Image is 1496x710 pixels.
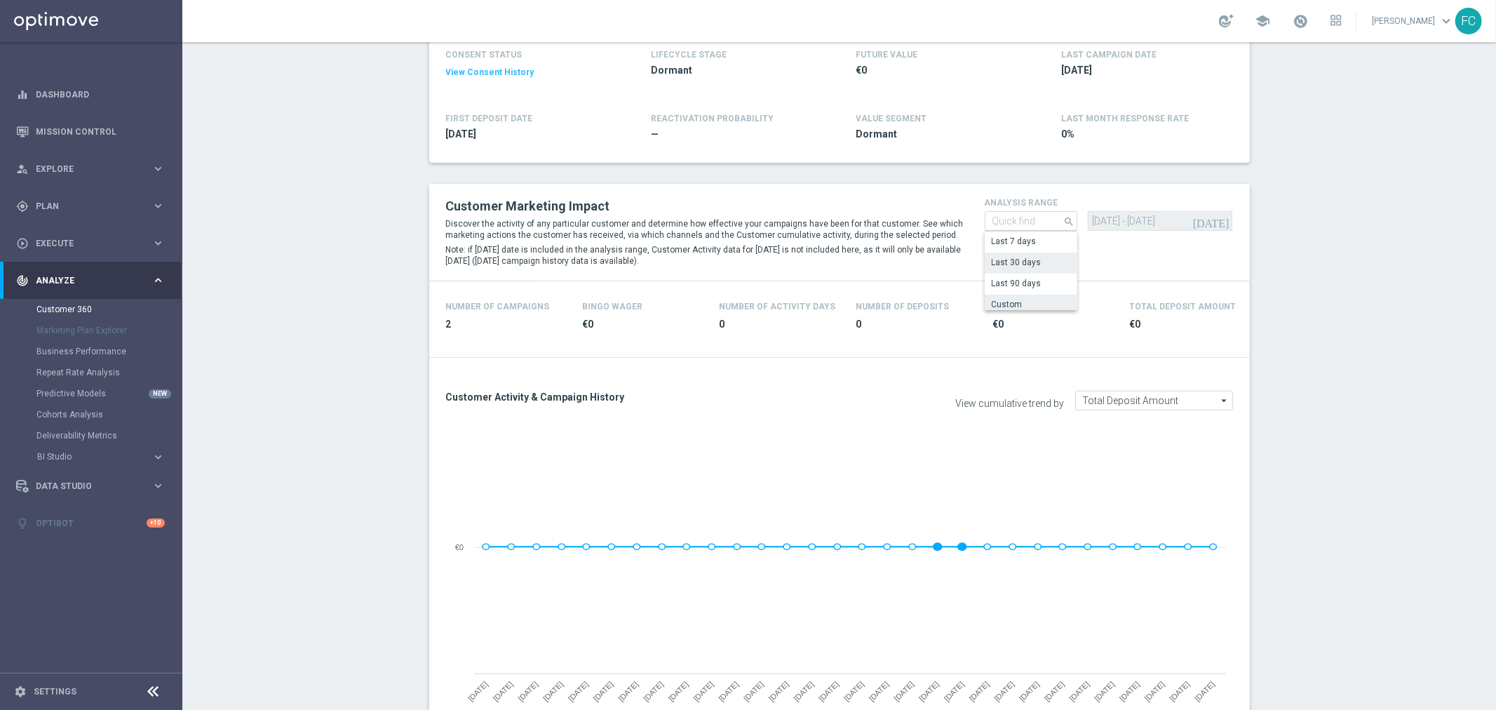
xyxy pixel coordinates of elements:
[151,236,165,250] i: keyboard_arrow_right
[583,302,643,312] h4: Bingo Wager
[651,64,815,77] span: Dormant
[16,200,151,213] div: Plan
[1130,302,1236,312] h4: Total Deposit Amount
[992,235,1037,248] div: Last 7 days
[666,680,689,703] text: [DATE]
[36,482,151,490] span: Data Studio
[985,274,1077,295] div: Press SPACE to select this row.
[992,680,1016,703] text: [DATE]
[15,481,166,492] button: Data Studio keyboard_arrow_right
[741,680,764,703] text: [DATE]
[36,430,146,441] a: Deliverability Metrics
[37,453,137,461] span: BI Studio
[15,126,166,138] button: Mission Control
[36,367,146,378] a: Repeat Rate Analysis
[446,50,610,60] h4: CONSENT STATUS
[516,680,539,703] text: [DATE]
[642,680,665,703] text: [DATE]
[856,318,976,331] span: 0
[856,50,918,60] h4: FUTURE VALUE
[842,680,865,703] text: [DATE]
[36,451,166,462] button: BI Studio keyboard_arrow_right
[36,425,181,446] div: Deliverability Metrics
[15,518,166,529] button: lightbulb Optibot +10
[856,302,950,312] h4: Number of Deposits
[1218,391,1232,410] i: arrow_drop_down
[36,504,147,542] a: Optibot
[651,128,815,141] span: —
[985,232,1077,253] div: Press SPACE to select this row.
[1061,64,1225,77] span: 2025-08-24
[15,201,166,212] button: gps_fixed Plan keyboard_arrow_right
[446,128,610,141] span: 2022-09-07
[16,274,151,287] div: Analyze
[36,113,165,150] a: Mission Control
[1117,680,1140,703] text: [DATE]
[36,346,146,357] a: Business Performance
[36,409,146,420] a: Cohorts Analysis
[15,163,166,175] div: person_search Explore keyboard_arrow_right
[1193,680,1216,703] text: [DATE]
[151,479,165,493] i: keyboard_arrow_right
[446,302,550,312] h4: Number of Campaigns
[1168,680,1191,703] text: [DATE]
[1061,114,1189,123] span: LAST MONTH RESPONSE RATE
[1143,680,1166,703] text: [DATE]
[867,680,890,703] text: [DATE]
[151,199,165,213] i: keyboard_arrow_right
[720,302,836,312] h4: Number of Activity Days
[992,277,1042,290] div: Last 90 days
[151,162,165,175] i: keyboard_arrow_right
[1255,13,1270,29] span: school
[892,680,915,703] text: [DATE]
[36,165,151,173] span: Explore
[985,253,1077,274] div: Press SPACE to deselect this row.
[16,113,165,150] div: Mission Control
[446,391,829,403] h3: Customer Activity & Campaign History
[34,688,76,696] a: Settings
[792,680,815,703] text: [DATE]
[36,202,151,210] span: Plan
[446,218,964,241] p: Discover the activity of any particular customer and determine how effective your campaigns have ...
[16,237,29,250] i: play_circle_outline
[1042,680,1065,703] text: [DATE]
[1075,391,1233,410] input: Total Deposit Amount
[15,238,166,249] button: play_circle_outline Execute keyboard_arrow_right
[36,304,146,315] a: Customer 360
[985,198,1233,208] h4: analysis range
[15,275,166,286] button: track_changes Analyze keyboard_arrow_right
[967,680,990,703] text: [DATE]
[147,518,165,528] div: +10
[36,76,165,113] a: Dashboard
[446,244,964,267] p: Note: if [DATE] date is included in the analysis range, Customer Activity data for [DATE] is not ...
[491,680,514,703] text: [DATE]
[446,198,964,215] h2: Customer Marketing Impact
[16,163,151,175] div: Explore
[151,274,165,287] i: keyboard_arrow_right
[917,680,941,703] text: [DATE]
[454,543,463,551] text: €0
[1063,213,1076,228] i: search
[992,256,1042,269] div: Last 30 days
[651,114,774,123] span: REACTIVATION PROBABILITY
[446,318,566,331] span: 2
[992,298,1023,311] div: Custom
[36,299,181,320] div: Customer 360
[37,453,151,461] div: BI Studio
[36,446,181,467] div: BI Studio
[16,88,29,101] i: equalizer
[16,504,165,542] div: Optibot
[36,388,146,399] a: Predictive Models
[1130,318,1250,331] span: €0
[16,237,151,250] div: Execute
[36,276,151,285] span: Analyze
[720,318,840,331] span: 0
[36,383,181,404] div: Predictive Models
[36,341,181,362] div: Business Performance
